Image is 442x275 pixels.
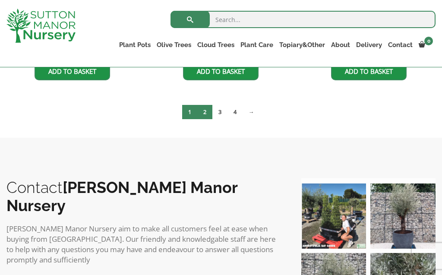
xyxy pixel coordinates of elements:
[385,39,416,51] a: Contact
[370,183,436,249] img: A beautiful multi-stem Spanish Olive tree potted in our luxurious fibre clay pots 😍😍
[331,62,407,80] a: Add to basket: “Gnarled Olive Tree XXL (Ancient) J502”
[116,39,154,51] a: Plant Pots
[6,224,284,265] p: [PERSON_NAME] Manor Nursery aim to make all customers feel at ease when buying from [GEOGRAPHIC_D...
[243,105,260,119] a: →
[197,105,212,119] a: Page 2
[194,39,237,51] a: Cloud Trees
[6,9,76,43] img: logo
[328,39,353,51] a: About
[182,105,197,119] span: Page 1
[424,37,433,45] span: 0
[353,39,385,51] a: Delivery
[183,62,259,80] a: Add to basket: “Gnarled Olive Tree XXL (Ancient) J503”
[237,39,276,51] a: Plant Care
[416,39,436,51] a: 0
[6,178,237,215] b: [PERSON_NAME] Manor Nursery
[6,104,436,123] nav: Product Pagination
[35,62,110,80] a: Add to basket: “Gnarled Olive Tree XXL (Ancient) J504”
[6,178,284,215] h2: Contact
[212,105,227,119] a: Page 3
[227,105,243,119] a: Page 4
[276,39,328,51] a: Topiary&Other
[154,39,194,51] a: Olive Trees
[170,11,436,28] input: Search...
[301,183,366,249] img: Our elegant & picturesque Angustifolia Cones are an exquisite addition to your Bay Tree collectio...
